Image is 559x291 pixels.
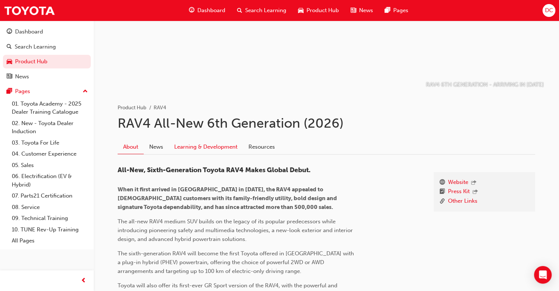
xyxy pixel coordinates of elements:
div: Search Learning [15,43,56,51]
button: DashboardSearch LearningProduct HubNews [3,24,91,85]
button: Pages [3,85,91,98]
span: guage-icon [7,29,12,35]
a: guage-iconDashboard [183,3,231,18]
img: Trak [4,2,55,19]
a: 03. Toyota For Life [9,137,91,149]
span: pages-icon [7,88,12,95]
span: DC [545,6,553,15]
span: guage-icon [189,6,194,15]
a: News [3,70,91,84]
span: The sixth-generation RAV4 will become the first Toyota offered in [GEOGRAPHIC_DATA] with a plug-i... [118,250,355,274]
span: Product Hub [307,6,339,15]
a: 09. Technical Training [9,213,91,224]
div: Open Intercom Messenger [534,266,552,284]
a: Search Learning [3,40,91,54]
a: 04. Customer Experience [9,148,91,160]
span: The all-new RAV4 medium SUV builds on the legacy of its popular predecessors while introducing pi... [118,218,354,242]
p: RAV4 6TH GENERATION - ARRIVING IN [DATE] [426,81,544,89]
a: Resources [243,140,280,154]
span: www-icon [440,178,445,188]
span: All-New, Sixth-Generation Toyota RAV4 Makes Global Debut. [118,166,311,174]
h1: RAV4 All-New 6th Generation (2026) [118,115,535,131]
span: outbound-icon [471,180,476,186]
span: booktick-icon [440,187,445,197]
a: 05. Sales [9,160,91,171]
a: 02. New - Toyota Dealer Induction [9,118,91,137]
a: Product Hub [118,104,146,111]
span: outbound-icon [473,189,478,195]
span: News [359,6,373,15]
a: 01. Toyota Academy - 2025 Dealer Training Catalogue [9,98,91,118]
a: 07. Parts21 Certification [9,190,91,202]
a: 06. Electrification (EV & Hybrid) [9,171,91,190]
span: car-icon [298,6,304,15]
span: Pages [393,6,408,15]
a: search-iconSearch Learning [231,3,292,18]
a: Product Hub [3,55,91,68]
a: Press Kit [448,187,470,197]
a: Other Links [448,197,477,206]
div: News [15,72,29,81]
span: link-icon [440,197,445,206]
span: news-icon [351,6,356,15]
a: pages-iconPages [379,3,414,18]
span: news-icon [7,74,12,80]
span: Dashboard [197,6,225,15]
span: When it first arrived in [GEOGRAPHIC_DATA] in [DATE], the RAV4 appealed to [DEMOGRAPHIC_DATA] cus... [118,186,338,210]
a: News [144,140,169,154]
a: Website [448,178,468,188]
li: RAV4 [154,104,166,112]
span: search-icon [7,44,12,50]
span: prev-icon [81,276,86,285]
a: Dashboard [3,25,91,39]
span: Search Learning [245,6,286,15]
a: 08. Service [9,202,91,213]
a: About [118,140,144,154]
a: All Pages [9,235,91,246]
a: car-iconProduct Hub [292,3,345,18]
a: news-iconNews [345,3,379,18]
div: Pages [15,87,30,96]
a: 10. TUNE Rev-Up Training [9,224,91,235]
button: DC [542,4,555,17]
span: up-icon [83,87,88,96]
span: pages-icon [385,6,390,15]
span: search-icon [237,6,242,15]
span: car-icon [7,58,12,65]
a: Learning & Development [169,140,243,154]
div: Dashboard [15,28,43,36]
